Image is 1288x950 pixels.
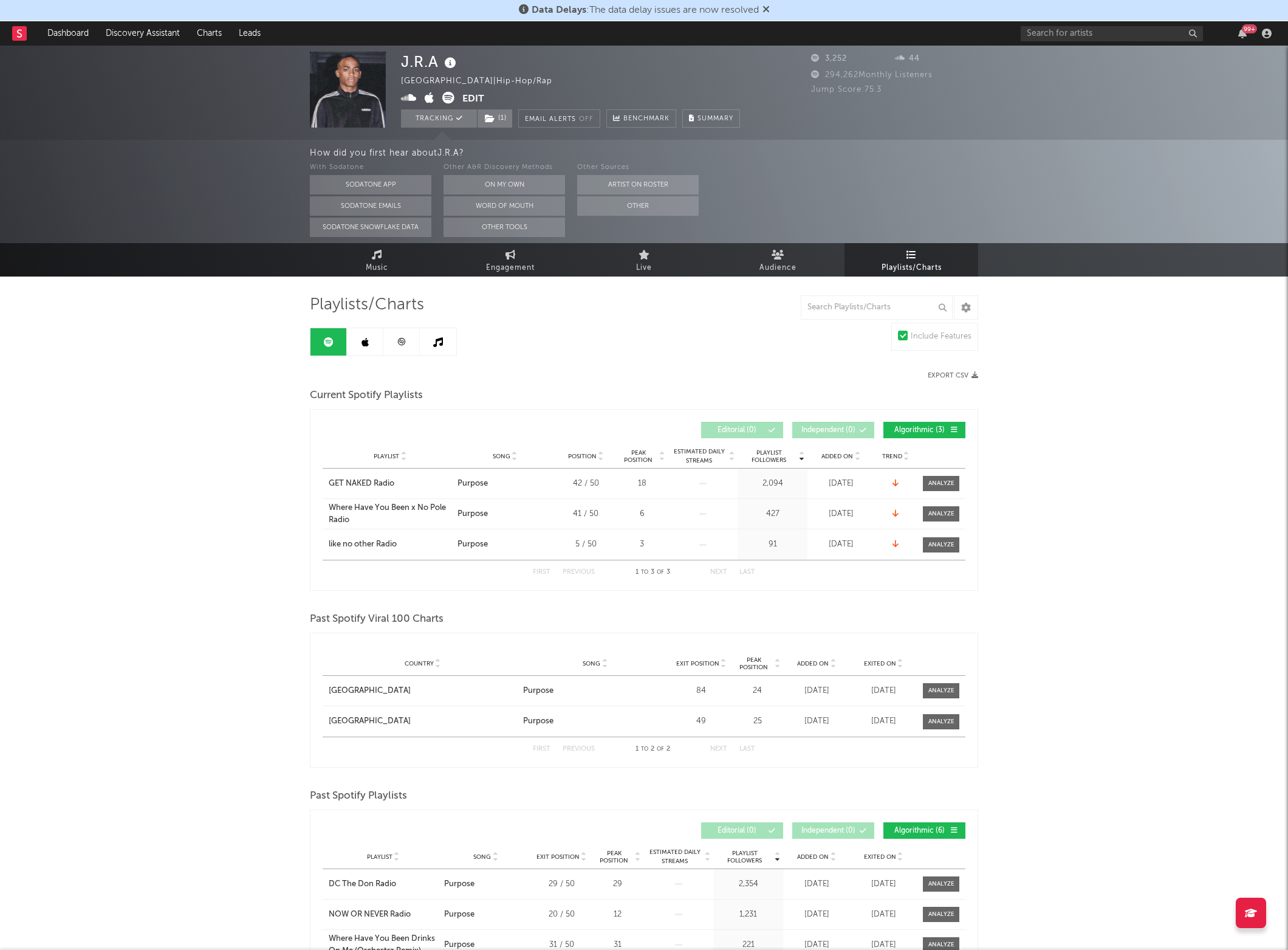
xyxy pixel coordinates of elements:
span: Estimated Daily Streams [646,848,703,866]
a: DC The Don Radio [329,878,438,890]
span: of [657,570,664,575]
span: Independent ( 0 ) [800,427,856,434]
div: like no other Radio [329,539,397,551]
div: 20 / 50 [534,909,589,921]
div: Purpose [523,715,553,728]
div: 29 / 50 [534,878,589,890]
div: [DATE] [810,539,871,551]
button: Independent(0) [792,422,874,438]
div: 6 [619,508,665,520]
div: Other Sources [577,160,699,175]
div: [DATE] [786,878,847,890]
span: Past Spotify Viral 100 Charts [310,612,444,627]
span: 294,262 Monthly Listeners [811,71,933,79]
div: 1 3 3 [619,565,686,580]
button: 99+ [1238,29,1247,38]
input: Search Playlists/Charts [801,295,953,320]
div: [DATE] [853,715,914,728]
div: 1,231 [716,909,780,921]
a: Benchmark [606,109,676,128]
button: Sodatone Emails [310,196,431,216]
span: Song [493,453,510,460]
button: On My Own [444,175,565,194]
span: Song [473,853,491,861]
span: Added On [797,853,829,861]
span: Playlist [367,853,392,861]
button: Other [577,196,699,216]
div: 84 [674,685,728,697]
div: Purpose [444,878,474,890]
div: 41 / 50 [558,508,613,520]
div: 18 [619,478,665,490]
div: 2,354 [716,878,780,890]
div: 12 [595,909,640,921]
span: Trend [882,453,902,460]
span: Exited On [864,660,896,667]
span: Playlists/Charts [310,298,424,312]
div: 5 / 50 [558,539,613,551]
div: GET NAKED Radio [329,478,394,490]
button: First [533,569,550,576]
button: Last [739,746,755,752]
button: Previous [563,569,595,576]
input: Search for artists [1021,26,1203,41]
div: [GEOGRAPHIC_DATA] [329,715,411,728]
em: Off [579,116,594,123]
span: Algorithmic ( 6 ) [891,827,947,835]
div: Include Features [911,329,971,344]
span: Music [366,261,388,275]
a: GET NAKED Radio [329,478,451,490]
div: [DATE] [786,715,847,728]
button: Independent(0) [792,822,874,839]
div: Other A&R Discovery Methods [444,160,565,175]
div: [DATE] [853,878,914,890]
span: Benchmark [623,112,670,126]
span: Editorial ( 0 ) [709,827,765,835]
span: Added On [797,660,829,667]
a: Purpose [523,715,668,728]
span: Country [405,660,434,667]
span: Playlist Followers [716,850,773,864]
button: Editorial(0) [701,822,783,839]
span: Engagement [486,261,535,275]
button: Summary [682,109,740,128]
span: to [641,746,648,752]
button: Export CSV [928,372,978,379]
span: Exited On [864,853,896,861]
button: Last [739,569,755,576]
div: 49 [674,715,728,728]
div: 91 [741,539,804,551]
button: Artist on Roster [577,175,699,194]
a: Audience [711,243,844,277]
span: Added On [821,453,853,460]
button: Next [710,569,727,576]
div: NOW OR NEVER Radio [329,909,411,921]
span: Current Spotify Playlists [310,388,423,403]
button: Next [710,746,727,752]
div: 29 [595,878,640,890]
a: Purpose [444,878,528,890]
span: Live [636,261,652,275]
div: 25 [735,715,780,728]
span: Estimated Daily Streams [671,447,727,466]
div: 24 [735,685,780,697]
span: 44 [895,55,920,63]
span: Editorial ( 0 ) [709,427,765,434]
span: ( 1 ) [477,109,513,128]
button: Email AlertsOff [518,109,600,128]
span: Exit Position [676,660,719,667]
div: 99 + [1242,24,1257,33]
span: Playlists/Charts [882,261,942,275]
div: 42 / 50 [558,478,613,490]
a: [GEOGRAPHIC_DATA] [329,685,517,697]
button: Edit [462,92,484,107]
span: Past Spotify Playlists [310,789,407,804]
div: Purpose [457,539,488,551]
div: Where Have You Been x No Pole Radio [329,502,451,526]
span: Audience [759,261,796,275]
span: Peak Position [619,449,657,464]
div: 2,094 [741,478,804,490]
span: Algorithmic ( 3 ) [891,427,947,434]
div: [DATE] [810,508,871,520]
div: DC The Don Radio [329,878,396,890]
